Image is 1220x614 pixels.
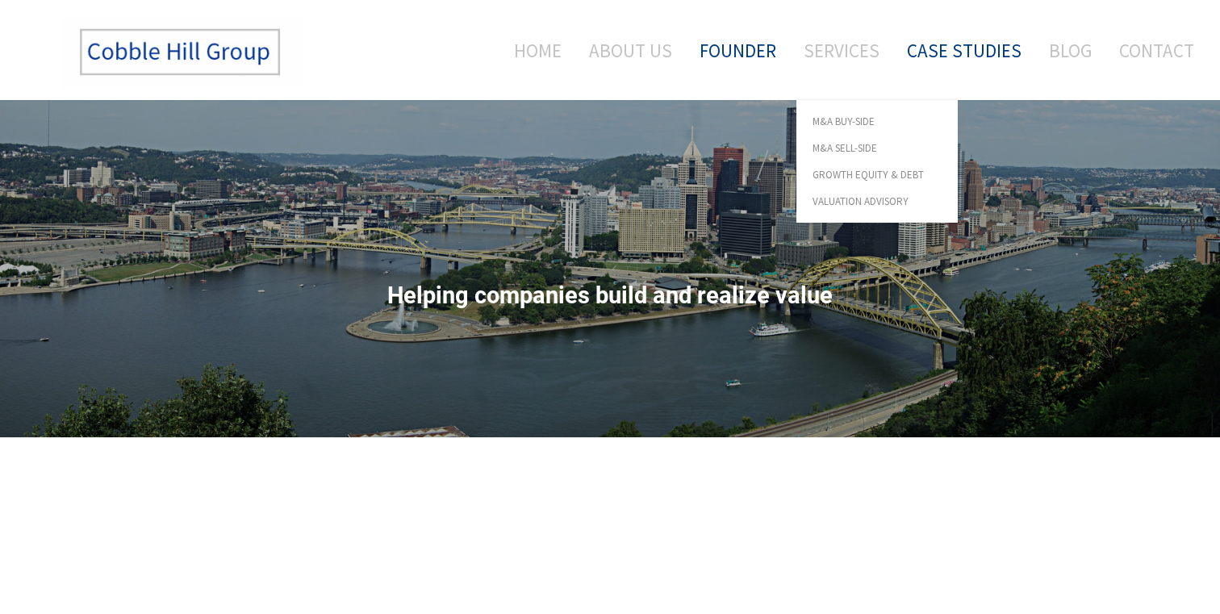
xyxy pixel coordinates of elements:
[895,17,1034,84] a: Case Studies
[796,108,958,135] a: M&A Buy-Side
[387,282,833,309] span: Helping companies build and realize value
[813,196,942,207] span: Valuation Advisory
[1107,17,1194,84] a: Contact
[577,17,684,84] a: About Us
[687,17,788,84] a: Founder
[796,188,958,215] a: Valuation Advisory
[61,17,303,88] img: The Cobble Hill Group LLC
[813,169,942,180] span: Growth Equity & Debt
[796,135,958,161] a: M&A Sell-Side
[1037,17,1104,84] a: Blog
[490,17,574,84] a: Home
[792,17,892,84] a: Services
[813,116,942,127] span: M&A Buy-Side
[813,143,942,153] span: M&A Sell-Side
[796,161,958,188] a: Growth Equity & Debt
